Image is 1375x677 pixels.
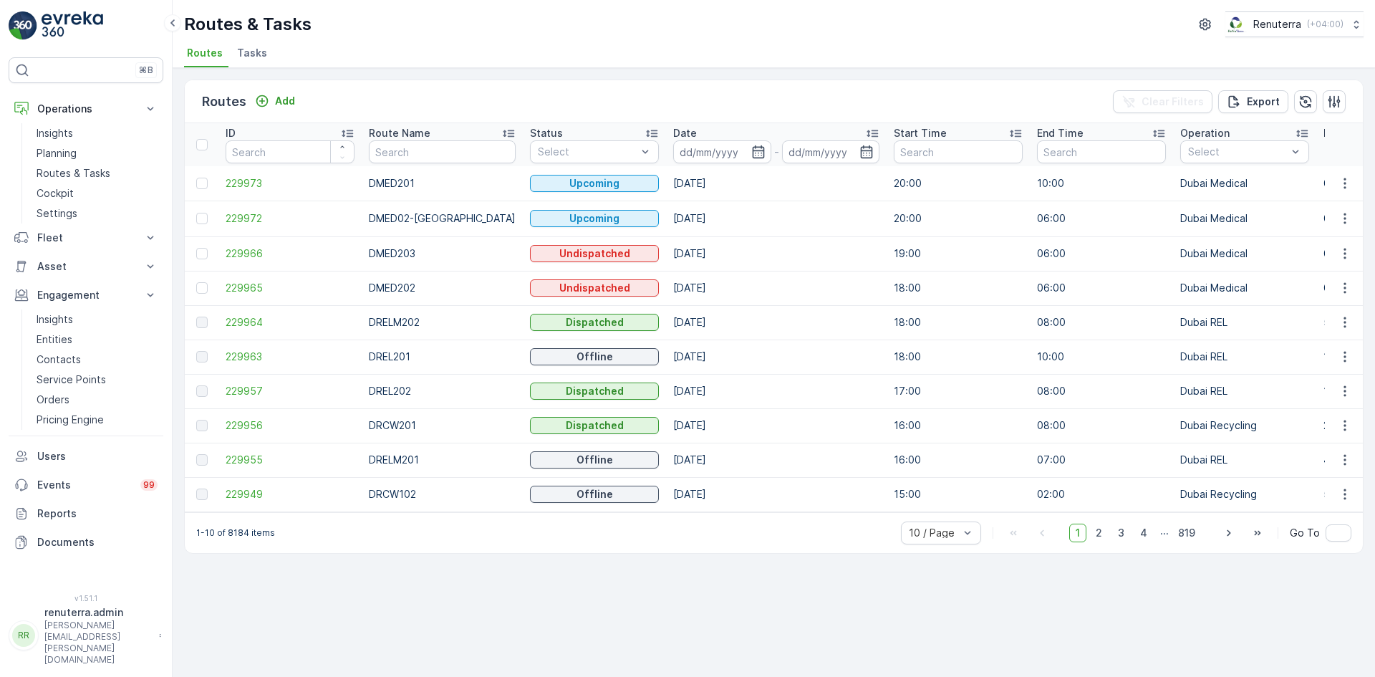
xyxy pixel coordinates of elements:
[37,288,135,302] p: Engagement
[1037,453,1166,467] p: 07:00
[369,418,516,433] p: DRCW201
[538,145,637,159] p: Select
[530,417,659,434] button: Dispatched
[226,384,354,398] a: 229957
[1111,524,1131,542] span: 3
[37,206,77,221] p: Settings
[369,211,516,226] p: DMED02-[GEOGRAPHIC_DATA]
[369,384,516,398] p: DREL202
[1180,315,1309,330] p: Dubai REL
[530,451,659,469] button: Offline
[9,224,163,252] button: Fleet
[187,46,223,60] span: Routes
[894,140,1023,163] input: Search
[1253,17,1301,32] p: Renuterra
[369,453,516,467] p: DRELM201
[226,453,354,467] a: 229955
[31,370,163,390] a: Service Points
[226,176,354,191] span: 229973
[184,13,312,36] p: Routes & Tasks
[1180,453,1309,467] p: Dubai REL
[37,231,135,245] p: Fleet
[782,140,880,163] input: dd/mm/yyyy
[31,203,163,224] a: Settings
[666,201,887,236] td: [DATE]
[369,140,516,163] input: Search
[226,281,354,295] span: 229965
[369,246,516,261] p: DMED203
[226,211,354,226] a: 229972
[1037,140,1166,163] input: Search
[894,453,1023,467] p: 16:00
[576,487,613,501] p: Offline
[196,454,208,466] div: Toggle Row Selected
[37,393,69,407] p: Orders
[666,305,887,340] td: [DATE]
[31,330,163,350] a: Entities
[139,64,153,76] p: ⌘B
[37,449,158,464] p: Users
[31,410,163,430] a: Pricing Engine
[196,420,208,431] div: Toggle Row Selected
[31,390,163,410] a: Orders
[226,487,354,501] span: 229949
[774,143,779,160] p: -
[9,442,163,471] a: Users
[673,140,771,163] input: dd/mm/yyyy
[894,176,1023,191] p: 20:00
[196,282,208,294] div: Toggle Row Selected
[9,471,163,499] a: Events99
[530,279,659,297] button: Undispatched
[1037,384,1166,398] p: 08:00
[569,176,619,191] p: Upcoming
[9,605,163,666] button: RRrenuterra.admin[PERSON_NAME][EMAIL_ADDRESS][PERSON_NAME][DOMAIN_NAME]
[569,211,619,226] p: Upcoming
[9,95,163,123] button: Operations
[1037,246,1166,261] p: 06:00
[37,146,77,160] p: Planning
[31,350,163,370] a: Contacts
[226,246,354,261] a: 229966
[576,350,613,364] p: Offline
[9,499,163,528] a: Reports
[894,281,1023,295] p: 18:00
[369,126,430,140] p: Route Name
[42,11,103,40] img: logo_light-DOdMpM7g.png
[31,309,163,330] a: Insights
[894,211,1023,226] p: 20:00
[1037,487,1166,501] p: 02:00
[369,281,516,295] p: DMED202
[1188,145,1287,159] p: Select
[894,126,947,140] p: Start Time
[196,317,208,328] div: Toggle Row Selected
[143,479,155,491] p: 99
[894,350,1023,364] p: 18:00
[1180,246,1309,261] p: Dubai Medical
[37,373,106,387] p: Service Points
[37,413,104,427] p: Pricing Engine
[530,486,659,503] button: Offline
[530,126,563,140] p: Status
[530,210,659,227] button: Upcoming
[369,487,516,501] p: DRCW102
[666,477,887,512] td: [DATE]
[1307,19,1343,30] p: ( +04:00 )
[1180,281,1309,295] p: Dubai Medical
[666,408,887,443] td: [DATE]
[673,126,697,140] p: Date
[37,535,158,549] p: Documents
[9,11,37,40] img: logo
[1134,524,1154,542] span: 4
[1180,350,1309,364] p: Dubai REL
[1160,524,1169,542] p: ...
[275,94,295,108] p: Add
[894,384,1023,398] p: 17:00
[44,620,152,666] p: [PERSON_NAME][EMAIL_ADDRESS][PERSON_NAME][DOMAIN_NAME]
[369,315,516,330] p: DRELM202
[1180,418,1309,433] p: Dubai Recycling
[894,315,1023,330] p: 18:00
[1037,418,1166,433] p: 08:00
